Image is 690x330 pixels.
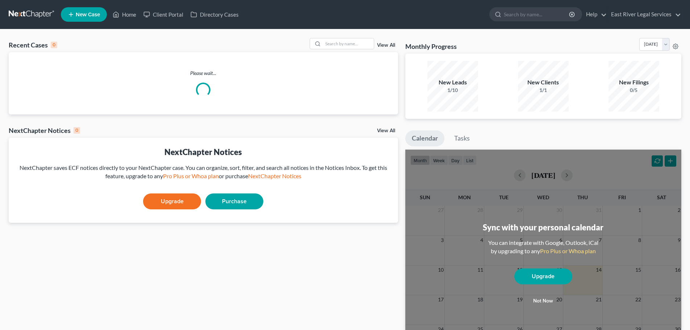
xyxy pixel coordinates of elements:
[609,87,659,94] div: 0/5
[205,193,263,209] a: Purchase
[9,41,57,49] div: Recent Cases
[74,127,80,134] div: 0
[514,268,572,284] a: Upgrade
[187,8,242,21] a: Directory Cases
[518,78,569,87] div: New Clients
[540,247,596,254] a: Pro Plus or Whoa plan
[109,8,140,21] a: Home
[609,78,659,87] div: New Filings
[405,130,444,146] a: Calendar
[163,172,219,179] a: Pro Plus or Whoa plan
[514,294,572,308] button: Not now
[143,193,201,209] a: Upgrade
[248,172,301,179] a: NextChapter Notices
[448,130,476,146] a: Tasks
[504,8,570,21] input: Search by name...
[427,78,478,87] div: New Leads
[14,164,392,180] div: NextChapter saves ECF notices directly to your NextChapter case. You can organize, sort, filter, ...
[14,146,392,158] div: NextChapter Notices
[518,87,569,94] div: 1/1
[377,128,395,133] a: View All
[377,43,395,48] a: View All
[485,239,601,255] div: You can integrate with Google, Outlook, iCal by upgrading to any
[76,12,100,17] span: New Case
[607,8,681,21] a: East River Legal Services
[405,42,457,51] h3: Monthly Progress
[51,42,57,48] div: 0
[582,8,607,21] a: Help
[9,126,80,135] div: NextChapter Notices
[9,70,398,77] p: Please wait...
[427,87,478,94] div: 1/10
[483,222,603,233] div: Sync with your personal calendar
[323,38,374,49] input: Search by name...
[140,8,187,21] a: Client Portal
